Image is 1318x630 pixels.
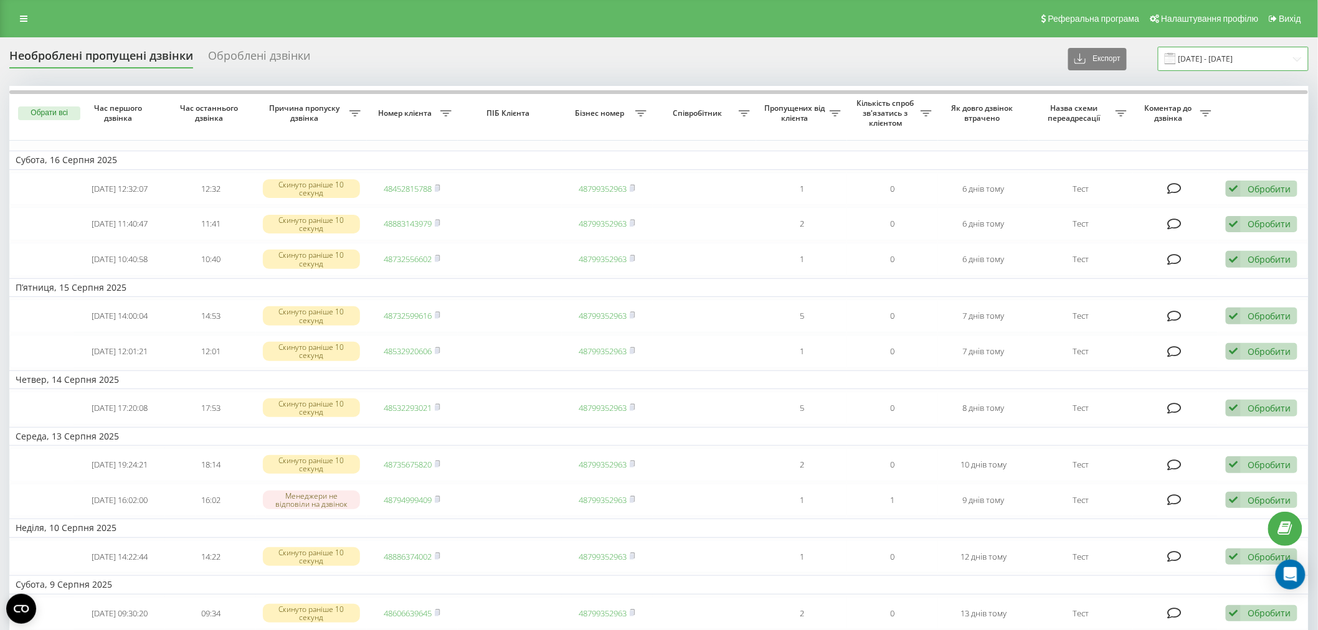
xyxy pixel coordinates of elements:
[9,427,1309,446] td: Середа, 13 Серпня 2025
[1276,560,1306,590] div: Open Intercom Messenger
[74,484,165,517] td: [DATE] 16:02:00
[756,597,847,630] td: 2
[165,207,256,240] td: 11:41
[9,370,1309,389] td: Четвер, 14 Серпня 2025
[938,597,1029,630] td: 13 днів тому
[1068,48,1127,70] button: Експорт
[1161,14,1258,24] span: Налаштування профілю
[847,484,938,517] td: 1
[263,491,361,509] div: Менеджери не відповіли на дзвінок
[165,448,256,481] td: 18:14
[579,310,627,321] a: 48799352963
[938,243,1029,276] td: 6 днів тому
[847,243,938,276] td: 0
[384,346,432,357] a: 48532920606
[165,335,256,368] td: 12:01
[756,484,847,517] td: 1
[756,540,847,573] td: 1
[938,484,1029,517] td: 9 днів тому
[1139,103,1200,123] span: Коментар до дзвінка
[1029,540,1133,573] td: Тест
[938,299,1029,332] td: 7 днів тому
[384,459,432,470] a: 48735675820
[263,398,361,417] div: Скинуто раніше 10 секунд
[74,243,165,276] td: [DATE] 10:40:58
[847,299,938,332] td: 0
[85,103,155,123] span: Час першого дзвінка
[762,103,830,123] span: Пропущених від клієнта
[938,335,1029,368] td: 7 днів тому
[1029,484,1133,517] td: Тест
[847,540,938,573] td: 0
[165,243,256,276] td: 10:40
[579,402,627,413] a: 48799352963
[853,98,921,128] span: Кількість спроб зв'язатись з клієнтом
[384,183,432,194] a: 48452815788
[6,594,36,624] button: Open CMP widget
[1029,243,1133,276] td: Тест
[165,392,256,425] td: 17:53
[176,103,246,123] span: Час останнього дзвінка
[1248,459,1291,471] div: Обробити
[1048,14,1140,24] span: Реферальна програма
[263,250,361,268] div: Скинуто раніше 10 секунд
[1029,335,1133,368] td: Тест
[263,342,361,360] div: Скинуто раніше 10 секунд
[208,49,310,68] div: Оброблені дзвінки
[847,335,938,368] td: 0
[263,604,361,623] div: Скинуто раніше 10 секунд
[1248,310,1291,322] div: Обробити
[263,179,361,198] div: Скинуто раніше 10 секунд
[1029,597,1133,630] td: Тест
[1279,14,1301,24] span: Вихід
[579,218,627,229] a: 48799352963
[18,106,80,120] button: Обрати всі
[938,448,1029,481] td: 10 днів тому
[384,608,432,619] a: 48606639645
[579,253,627,265] a: 48799352963
[74,207,165,240] td: [DATE] 11:40:47
[1029,448,1133,481] td: Тест
[74,448,165,481] td: [DATE] 19:24:21
[74,335,165,368] td: [DATE] 12:01:21
[847,597,938,630] td: 0
[263,306,361,325] div: Скинуто раніше 10 секунд
[579,608,627,619] a: 48799352963
[579,551,627,562] a: 48799352963
[384,310,432,321] a: 48732599616
[847,172,938,205] td: 0
[384,253,432,265] a: 48732556602
[1248,494,1291,506] div: Обробити
[938,392,1029,425] td: 8 днів тому
[74,540,165,573] td: [DATE] 14:22:44
[165,540,256,573] td: 14:22
[165,597,256,630] td: 09:34
[9,519,1309,537] td: Неділя, 10 Серпня 2025
[1248,346,1291,357] div: Обробити
[847,392,938,425] td: 0
[1248,253,1291,265] div: Обробити
[74,299,165,332] td: [DATE] 14:00:04
[74,597,165,630] td: [DATE] 09:30:20
[1248,183,1291,195] div: Обробити
[9,49,193,68] div: Необроблені пропущені дзвінки
[949,103,1019,123] span: Як довго дзвінок втрачено
[568,108,635,118] span: Бізнес номер
[9,278,1309,297] td: П’ятниця, 15 Серпня 2025
[938,172,1029,205] td: 6 днів тому
[384,402,432,413] a: 48532293021
[1248,551,1291,563] div: Обробити
[756,299,847,332] td: 5
[384,494,432,505] a: 48794999409
[9,575,1309,594] td: Субота, 9 Серпня 2025
[847,448,938,481] td: 0
[756,392,847,425] td: 5
[262,103,349,123] span: Причина пропуску дзвінка
[756,172,847,205] td: 1
[165,172,256,205] td: 12:32
[579,183,627,194] a: 48799352963
[384,551,432,562] a: 48886374002
[74,392,165,425] td: [DATE] 17:20:08
[468,108,551,118] span: ПІБ Клієнта
[579,346,627,357] a: 48799352963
